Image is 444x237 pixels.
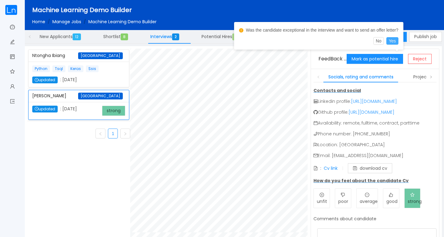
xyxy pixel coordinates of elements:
[389,193,393,197] i: icon: like
[232,33,238,40] span: 1
[32,93,66,99] span: [PERSON_NAME]
[373,37,384,45] button: No
[313,121,318,125] i: icon: calendar
[35,78,38,82] i: icon: clock-circle
[360,198,378,204] span: average
[313,143,318,147] i: icon: flag
[88,19,157,25] span: Machine Learning Demo Builder
[313,99,318,103] i: icon: linkedin
[32,77,58,83] span: updated
[338,198,348,204] span: poor
[408,54,432,64] button: Reject
[32,52,65,59] span: Ntongha Ibiang
[313,216,376,222] span: Comments about candidate
[120,129,130,138] li: Next Page
[40,33,83,40] span: New Applicants
[313,142,437,148] p: Location: [GEOGRAPHIC_DATA]
[429,75,433,78] i: icon: right
[68,65,83,72] span: Keras
[10,66,15,79] a: icon: star
[52,19,81,25] a: Manage Jobs
[35,107,38,111] i: icon: clock-circle
[10,51,15,64] a: icon: project
[313,152,437,159] p: Email: [EMAIL_ADDRESS][DOMAIN_NAME]
[121,33,128,40] span: 8
[323,71,398,83] div: Socials, rating and comments
[32,65,50,72] span: Python
[32,6,132,14] span: Machine Learning Demo Builder
[108,129,118,138] li: 1
[95,129,105,138] li: Previous Page
[320,165,321,172] div: :
[202,33,241,40] span: Potential Hires
[351,98,397,104] a: [URL][DOMAIN_NAME]
[107,108,121,114] span: strong
[10,81,15,94] a: icon: user
[150,33,182,40] span: Interviews
[32,106,58,112] span: updated
[320,193,324,197] i: icon: close-circle
[409,32,442,42] button: Publish job
[313,178,437,184] p: How do you feel about the candidate Cv
[32,106,102,112] div: : [DATE]
[341,193,345,197] i: icon: dislike
[410,193,415,197] i: icon: star
[313,153,318,158] i: icon: mail
[317,75,320,78] i: icon: left
[313,120,437,126] p: Availability: remote, fulltime, contract, parttime
[313,132,318,136] i: icon: phone
[28,35,31,38] i: icon: left
[239,27,398,33] div: Was the candidate exceptional in the interview and want to send an offer letter?
[386,198,397,204] span: good
[313,110,318,114] i: icon: github
[408,198,422,204] span: strong
[52,65,65,72] span: Tsql
[313,109,437,116] p: Github profile:
[84,19,86,25] span: /
[313,87,437,94] p: Contacts and social
[5,5,17,15] img: cropped.59e8b842.png
[99,132,102,136] i: icon: left
[32,65,102,83] div: : [DATE]
[348,163,392,173] button: icon: savedownload cv
[78,52,123,59] span: [GEOGRAPHIC_DATA]
[386,37,398,45] button: Yes
[48,19,50,25] span: /
[365,193,369,197] i: icon: minus-circle
[32,19,45,25] a: Home
[73,33,81,40] span: 12
[10,21,15,34] a: icon: dashboard
[347,54,403,64] button: Mark as potential hire
[318,55,393,62] span: FeedBack on [PERSON_NAME]
[349,109,394,115] a: [URL][DOMAIN_NAME]
[108,129,118,138] a: 1
[123,132,127,136] i: icon: right
[10,36,15,49] a: icon: edit
[313,98,437,105] p: Linkedin profile:
[313,131,437,137] p: Phone number: [PHONE_NUMBER]
[103,33,131,40] span: Shortlist
[86,65,99,72] span: Ssis
[239,28,243,33] i: icon: exclamation-circle
[313,166,318,170] i: icon: file-pdf
[317,198,327,204] span: unfit
[78,93,123,99] span: [GEOGRAPHIC_DATA]
[324,165,338,171] a: Cv link
[172,33,179,40] span: 2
